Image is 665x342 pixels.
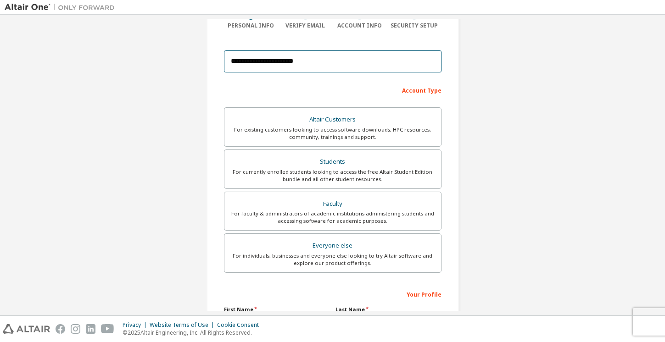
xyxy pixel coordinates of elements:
[230,168,436,183] div: For currently enrolled students looking to access the free Altair Student Edition bundle and all ...
[3,324,50,334] img: altair_logo.svg
[150,321,217,329] div: Website Terms of Use
[230,252,436,267] div: For individuals, businesses and everyone else looking to try Altair software and explore our prod...
[230,210,436,225] div: For faculty & administrators of academic institutions administering students and accessing softwa...
[224,83,441,97] div: Account Type
[387,22,441,29] div: Security Setup
[217,321,264,329] div: Cookie Consent
[123,321,150,329] div: Privacy
[123,329,264,336] p: © 2025 Altair Engineering, Inc. All Rights Reserved.
[101,324,114,334] img: youtube.svg
[230,155,436,168] div: Students
[5,3,119,12] img: Altair One
[230,239,436,252] div: Everyone else
[230,198,436,210] div: Faculty
[335,306,441,313] label: Last Name
[230,113,436,126] div: Altair Customers
[71,324,80,334] img: instagram.svg
[224,22,279,29] div: Personal Info
[224,306,330,313] label: First Name
[86,324,95,334] img: linkedin.svg
[230,126,436,141] div: For existing customers looking to access software downloads, HPC resources, community, trainings ...
[278,22,333,29] div: Verify Email
[56,324,65,334] img: facebook.svg
[333,22,387,29] div: Account Info
[224,287,441,301] div: Your Profile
